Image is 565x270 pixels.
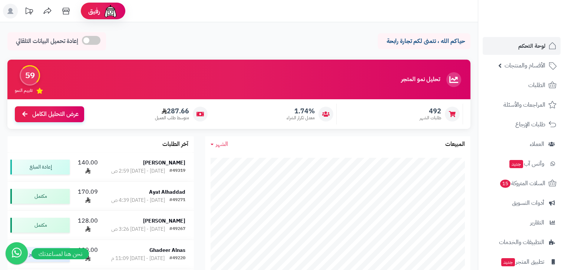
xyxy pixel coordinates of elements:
span: أدوات التسويق [512,198,544,208]
td: 128.00 [73,211,103,240]
span: طلبات الإرجاع [515,119,545,130]
span: معدل تكرار الشراء [287,115,315,121]
a: أدوات التسويق [483,194,561,212]
strong: [PERSON_NAME] [143,159,185,167]
strong: Ayat Alhaddad [149,188,185,196]
span: المراجعات والأسئلة [503,100,545,110]
td: 190.00 [73,240,103,269]
div: إعادة المبلغ [10,160,70,174]
span: رفيق [88,7,100,16]
td: 170.09 [73,182,103,211]
div: مكتمل [10,218,70,233]
span: تقييم النمو [15,87,33,94]
div: [DATE] - [DATE] 4:39 ص [111,197,165,204]
span: 1.74% [287,107,315,115]
a: المراجعات والأسئلة [483,96,561,114]
h3: المبيعات [445,141,465,148]
span: وآتس آب [509,159,544,169]
span: جديد [501,258,515,266]
a: السلات المتروكة15 [483,174,561,192]
a: العملاء [483,135,561,153]
a: التقارير [483,214,561,231]
h3: آخر الطلبات [162,141,188,148]
img: logo-2.png [515,21,558,36]
span: 287.66 [155,107,189,115]
span: التقارير [530,217,544,228]
span: العملاء [530,139,544,149]
a: وآتس آبجديد [483,155,561,173]
span: 492 [420,107,441,115]
div: مكتمل [10,189,70,204]
a: التطبيقات والخدمات [483,233,561,251]
div: #49220 [169,255,185,262]
div: جاري التجهيز [10,247,70,262]
div: [DATE] - [DATE] 11:09 م [111,255,165,262]
a: تحديثات المنصة [20,4,38,20]
strong: [PERSON_NAME] [143,217,185,225]
img: ai-face.png [103,4,118,19]
span: طلبات الشهر [420,115,441,121]
a: طلبات الإرجاع [483,116,561,133]
div: [DATE] - [DATE] 2:59 ص [111,167,165,175]
a: الشهر [211,140,228,149]
div: [DATE] - [DATE] 3:26 ص [111,226,165,233]
span: تطبيق المتجر [500,257,544,267]
span: الشهر [216,140,228,149]
div: #49319 [169,167,185,175]
span: جديد [509,160,523,168]
td: 140.00 [73,153,103,181]
a: عرض التحليل الكامل [15,106,84,122]
h3: تحليل نمو المتجر [401,76,440,83]
div: #49267 [169,226,185,233]
span: 15 [500,180,511,188]
a: لوحة التحكم [483,37,561,55]
p: حياكم الله ، نتمنى لكم تجارة رابحة [383,37,465,46]
a: الطلبات [483,76,561,94]
span: الأقسام والمنتجات [505,60,545,71]
span: لوحة التحكم [518,41,545,51]
span: التطبيقات والخدمات [499,237,544,247]
strong: Ghadeer Alnas [149,246,185,254]
span: إعادة تحميل البيانات التلقائي [16,37,78,46]
span: متوسط طلب العميل [155,115,189,121]
span: السلات المتروكة [499,178,545,189]
span: عرض التحليل الكامل [32,110,79,119]
span: الطلبات [528,80,545,90]
div: #49271 [169,197,185,204]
